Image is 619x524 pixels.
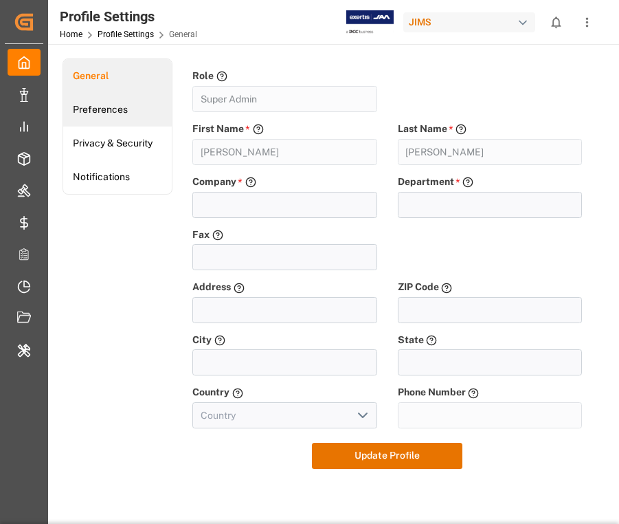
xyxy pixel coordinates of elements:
[403,12,535,32] div: JIMS
[63,127,172,160] a: Privacy & Security
[192,402,377,428] input: Country
[192,69,214,83] label: Role
[60,6,197,27] div: Profile Settings
[60,30,82,39] a: Home
[192,280,231,294] label: Address
[398,333,424,347] label: State
[63,59,172,93] a: General
[398,280,439,294] label: ZIP Code
[63,93,172,127] a: Preferences
[192,385,229,400] label: Country
[192,333,212,347] label: City
[98,30,154,39] a: Profile Settings
[398,175,454,190] label: Department
[192,122,244,137] label: First Name
[346,10,394,34] img: Exertis%20JAM%20-%20Email%20Logo.jpg_1722504956.jpg
[312,443,462,469] button: Update Profile
[192,228,210,242] label: Fax
[403,9,541,35] button: JIMS
[63,160,172,194] a: Notifications
[398,385,466,400] label: Phone Number
[351,405,372,426] button: open menu
[541,7,572,38] button: show 0 new notifications
[192,175,236,190] label: Company
[572,7,603,38] button: show more
[398,122,447,137] label: Last Name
